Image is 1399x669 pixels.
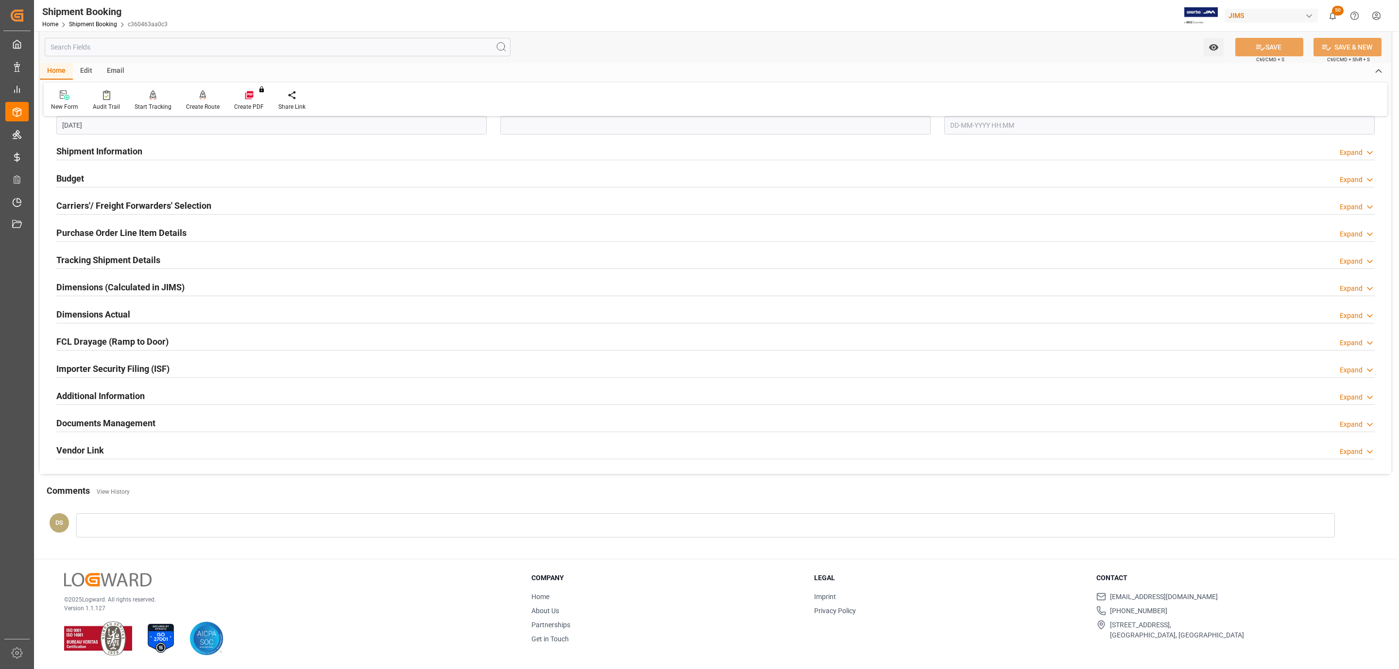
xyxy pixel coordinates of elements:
[56,417,155,430] h2: Documents Management
[944,116,1375,134] input: DD-MM-YYYY HH:MM
[1340,311,1363,321] div: Expand
[45,38,511,56] input: Search Fields
[56,226,187,239] h2: Purchase Order Line Item Details
[186,102,220,111] div: Create Route
[1344,5,1365,27] button: Help Center
[56,335,169,348] h2: FCL Drayage (Ramp to Door)
[1340,419,1363,430] div: Expand
[56,444,104,457] h2: Vendor Link
[278,102,306,111] div: Share Link
[56,253,160,267] h2: Tracking Shipment Details
[56,199,211,212] h2: Carriers'/ Freight Forwarders' Selection
[814,573,1085,583] h3: Legal
[144,621,178,655] img: ISO 27001 Certification
[56,389,145,402] h2: Additional Information
[531,607,559,615] a: About Us
[1314,38,1382,56] button: SAVE & NEW
[73,63,100,80] div: Edit
[1340,392,1363,402] div: Expand
[56,281,185,294] h2: Dimensions (Calculated in JIMS)
[56,116,487,134] input: DD-MM-YYYY
[93,102,120,111] div: Audit Trail
[1110,606,1167,616] span: [PHONE_NUMBER]
[47,484,90,497] h2: Comments
[531,635,569,643] a: Get in Touch
[1322,5,1344,27] button: show 50 new notifications
[531,621,570,629] a: Partnerships
[1235,38,1303,56] button: SAVE
[40,63,73,80] div: Home
[1340,365,1363,375] div: Expand
[814,593,836,601] a: Imprint
[1225,9,1318,23] div: JIMS
[1340,284,1363,294] div: Expand
[531,593,549,601] a: Home
[1340,229,1363,239] div: Expand
[42,21,58,28] a: Home
[1256,56,1284,63] span: Ctrl/CMD + S
[1184,7,1218,24] img: Exertis%20JAM%20-%20Email%20Logo.jpg_1722504956.jpg
[1340,256,1363,267] div: Expand
[814,607,856,615] a: Privacy Policy
[1096,573,1367,583] h3: Contact
[1110,592,1218,602] span: [EMAIL_ADDRESS][DOMAIN_NAME]
[1340,148,1363,158] div: Expand
[189,621,223,655] img: AICPA SOC
[56,172,84,185] h2: Budget
[64,595,507,604] p: © 2025 Logward. All rights reserved.
[56,362,170,375] h2: Importer Security Filing (ISF)
[64,621,132,655] img: ISO 9001 & ISO 14001 Certification
[1332,6,1344,16] span: 50
[1340,175,1363,185] div: Expand
[55,519,63,526] span: DS
[1340,338,1363,348] div: Expand
[42,4,168,19] div: Shipment Booking
[51,102,78,111] div: New Form
[69,21,117,28] a: Shipment Booking
[531,573,802,583] h3: Company
[56,145,142,158] h2: Shipment Information
[1204,38,1224,56] button: open menu
[1110,620,1244,640] span: [STREET_ADDRESS], [GEOGRAPHIC_DATA], [GEOGRAPHIC_DATA]
[100,63,132,80] div: Email
[64,604,507,613] p: Version 1.1.127
[1340,202,1363,212] div: Expand
[1225,6,1322,25] button: JIMS
[97,488,130,495] a: View History
[1327,56,1370,63] span: Ctrl/CMD + Shift + S
[135,102,171,111] div: Start Tracking
[64,573,152,587] img: Logward Logo
[56,308,130,321] h2: Dimensions Actual
[1340,447,1363,457] div: Expand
